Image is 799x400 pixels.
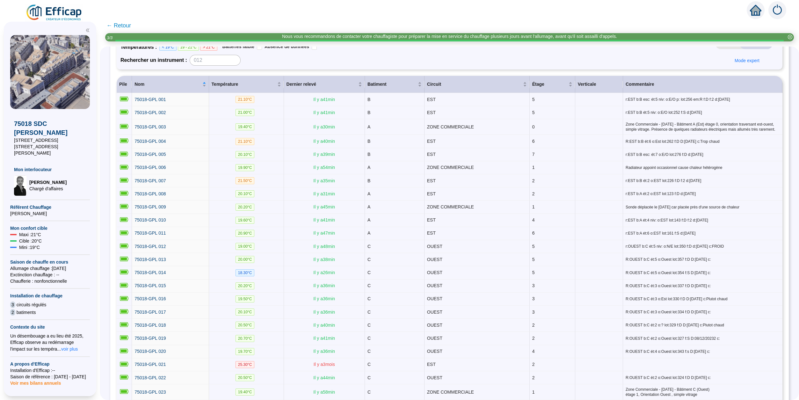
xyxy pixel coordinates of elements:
span: 75018-GPL 015 [134,283,166,288]
span: 75018-GPL 004 [134,139,166,144]
button: voir plus [61,345,78,353]
a: 75018-GPL 013 [134,256,166,263]
span: A [367,217,370,222]
span: Il y a 47 min [313,230,335,236]
a: 75018-GPL 019 [134,335,166,342]
a: 75018-GPL 011 [134,230,166,236]
span: 75018-GPL 012 [134,244,166,249]
span: Saison de chauffe en cours [10,259,90,265]
span: [STREET_ADDRESS][PERSON_NAME] [14,143,86,156]
span: 5 [532,257,535,262]
div: Nous vous recommandons de contacter votre chauffagiste pour préparer la mise en service du chauff... [282,33,617,40]
span: Températures : [120,43,159,51]
span: EST [427,178,436,183]
span: Radiateur appoint occasionnel cause chaleur hétérogène [626,165,780,170]
span: B [367,139,370,144]
span: [PERSON_NAME] [29,179,67,185]
span: EST [427,362,436,367]
img: alerts [768,1,786,19]
span: Cible : 20 °C [19,238,42,244]
span: Mon interlocuteur [14,166,86,173]
span: Il y a 58 min [313,389,335,395]
span: 3 [10,302,15,308]
span: 21.50 °C [236,177,255,184]
span: 75018-GPL 023 [134,389,166,395]
span: 2 [532,362,535,367]
span: EST [427,152,436,157]
span: 1 [532,389,535,395]
span: Il y a 38 min [313,257,335,262]
span: A [367,230,370,236]
span: R:OUEST b:C ét:3 o:Ouest lot:334 f:D D:[DATE] c: [626,309,780,315]
span: Pile [119,82,127,87]
span: Mini : 19 °C [19,244,40,251]
span: 3 [532,283,535,288]
span: C [367,309,371,315]
span: OUEST [427,323,442,328]
span: 21.00 °C [236,109,255,116]
span: R:OUEST b:C ét:2 o:Ouest lot:324 f:D D:[DATE] c: [626,375,780,380]
span: 2 [532,323,535,328]
span: Il y a 41 min [313,110,335,115]
span: 2 [532,375,535,380]
a: 75018-GPL 010 [134,217,166,223]
span: ZONE COMMERCIALE [427,124,474,129]
span: Il y a 30 min [313,124,335,129]
span: A [367,124,370,129]
span: 1 [532,204,535,209]
span: r:EST b:B ét:5 niv: o:E/O lot:252 f:S d:[DATE] [626,110,780,115]
span: Il y a 48 min [313,244,335,249]
span: r:EST b:A ét:4 niv: o:EST lot:143 f:D f:2 d:[DATE] [626,218,780,223]
span: 20.90 °C [236,230,255,237]
span: 5 [532,110,535,115]
span: 2 [10,309,15,316]
button: Mode expert [730,55,765,66]
span: 19.40 °C [236,123,255,130]
span: Il y a 31 min [313,191,335,196]
span: R:OUEST b:C ét:2 o:? lot:329 f:D D:[DATE] c:Plutot chaud [626,323,780,328]
span: 75018-GPL 007 [134,178,166,183]
img: efficap energie logo [25,4,83,22]
span: 75018-GPL 018 [134,323,166,328]
th: Étage [530,76,575,93]
span: 4 [532,349,535,354]
span: Il y a 36 min [313,349,335,354]
span: Contexte du site [10,324,90,330]
a: 75018-GPL 012 [134,243,166,250]
span: ZONE COMMERCIALE [427,389,474,395]
a: 75018-GPL 002 [134,109,166,116]
span: Allumage chauffage : [DATE] [10,265,90,272]
a: 75018-GPL 023 [134,389,166,396]
span: C [367,296,371,301]
span: Il y a 40 min [313,323,335,328]
span: 75018-GPL 016 [134,296,166,301]
span: Il y a 41 min [313,217,335,222]
span: R:EST b:B ét:6 o:Est lot:262 f:D D:[DATE] c:Trop chaud [626,139,780,144]
span: Il y a 36 min [313,296,335,301]
span: 18.30 °C [236,269,255,276]
span: 75018-GPL 011 [134,230,166,236]
span: 20.20 °C [236,282,255,289]
span: 19.60 °C [236,217,255,224]
span: Température [212,81,276,88]
span: 21.10 °C [236,138,255,145]
th: Nom [132,76,209,93]
span: 75018-GPL 009 [134,204,166,209]
span: OUEST [427,257,442,262]
a: 75018-GPL 009 [134,204,166,210]
span: 75018-GPL 002 [134,110,166,115]
span: Mon confort cible [10,225,90,231]
a: 75018-GPL 022 [134,375,166,381]
span: R:OUEST b:C ét:2 o:Ouest lot:327 f:S D:08/12/20232 c: [626,336,780,341]
span: [PERSON_NAME] [10,210,90,217]
span: 19.00 °C [236,243,255,250]
span: 75018-GPL 005 [134,152,166,157]
span: EST [427,191,436,196]
a: 75018-GPL 020 [134,348,166,355]
span: 1 [532,165,535,170]
span: EST [427,139,436,144]
span: 19.50 °C [236,295,255,302]
span: C [367,270,371,275]
span: R:OUEST b:C ét:4 o:Ouest lot:343 f:s D:[DATE] c: [626,349,780,354]
span: Absence de données [265,44,309,49]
